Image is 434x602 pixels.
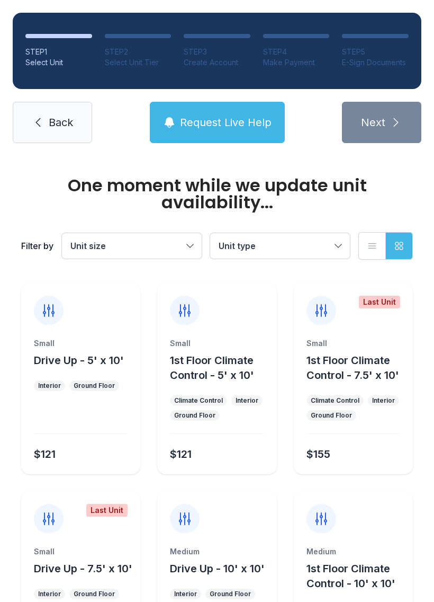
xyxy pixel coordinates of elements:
div: Interior [236,396,258,405]
button: Unit type [210,233,350,259]
span: Back [49,115,73,130]
div: Interior [372,396,395,405]
div: Last Unit [86,504,128,517]
span: 1st Floor Climate Control - 7.5' x 10' [306,354,399,382]
div: One moment while we update unit availability... [21,177,413,211]
div: Select Unit [25,57,92,68]
span: Request Live Help [180,115,272,130]
div: Filter by [21,240,53,252]
span: Drive Up - 7.5' x 10' [34,562,132,575]
div: STEP 2 [105,47,171,57]
span: Unit type [219,241,256,251]
span: Drive Up - 10' x 10' [170,562,265,575]
div: Small [306,338,400,349]
div: Create Account [184,57,250,68]
div: $155 [306,447,330,462]
div: Make Payment [263,57,330,68]
div: Climate Control [311,396,359,405]
div: STEP 5 [342,47,409,57]
button: 1st Floor Climate Control - 7.5' x 10' [306,353,409,383]
button: Drive Up - 7.5' x 10' [34,561,132,576]
button: Unit size [62,233,202,259]
span: 1st Floor Climate Control - 5' x 10' [170,354,254,382]
button: 1st Floor Climate Control - 10' x 10' [306,561,409,591]
div: Ground Floor [74,590,115,598]
div: Small [34,546,128,557]
div: Small [34,338,128,349]
div: E-Sign Documents [342,57,409,68]
div: Small [170,338,264,349]
div: Interior [38,382,61,390]
div: Ground Floor [74,382,115,390]
div: Interior [38,590,61,598]
div: Last Unit [359,296,400,308]
button: Drive Up - 10' x 10' [170,561,265,576]
div: $121 [34,447,56,462]
div: Medium [306,546,400,557]
div: Interior [174,590,197,598]
button: Drive Up - 5' x 10' [34,353,124,368]
span: Next [361,115,385,130]
div: Ground Floor [210,590,251,598]
div: STEP 4 [263,47,330,57]
span: Drive Up - 5' x 10' [34,354,124,367]
div: Climate Control [174,396,223,405]
div: Select Unit Tier [105,57,171,68]
div: $121 [170,447,192,462]
div: STEP 1 [25,47,92,57]
div: Medium [170,546,264,557]
button: 1st Floor Climate Control - 5' x 10' [170,353,272,383]
span: Unit size [70,241,106,251]
div: Ground Floor [311,411,352,420]
div: Ground Floor [174,411,215,420]
span: 1st Floor Climate Control - 10' x 10' [306,562,395,590]
div: STEP 3 [184,47,250,57]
